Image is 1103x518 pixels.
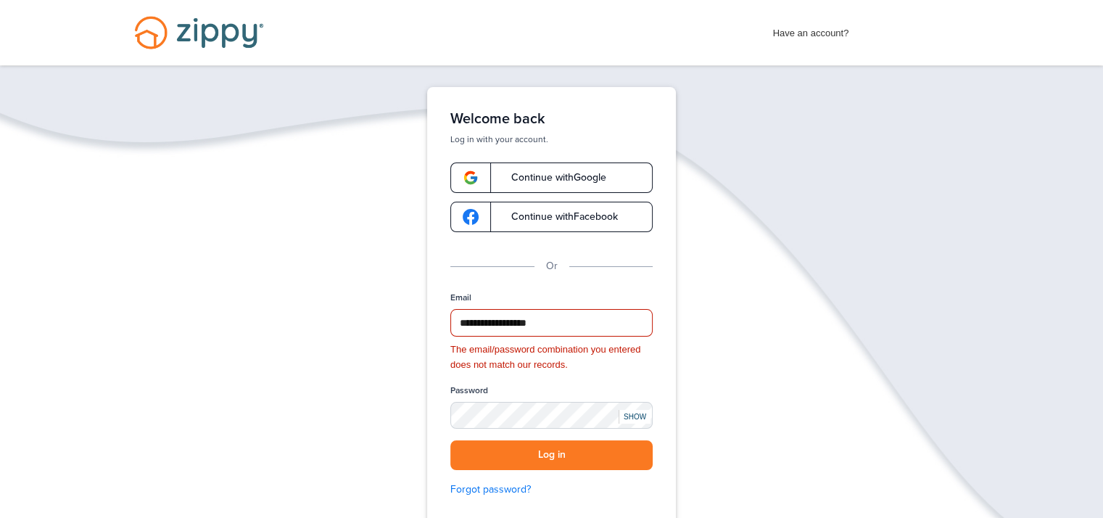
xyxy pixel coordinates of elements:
img: google-logo [463,209,479,225]
a: google-logoContinue withGoogle [450,163,653,193]
span: Have an account? [773,18,849,41]
h1: Welcome back [450,110,653,128]
a: Forgot password? [450,482,653,498]
div: SHOW [619,410,650,424]
input: Email [450,309,653,337]
p: Log in with your account. [450,133,653,145]
span: Continue with Google [497,173,606,183]
input: Password [450,402,653,429]
p: Or [546,258,558,274]
a: google-logoContinue withFacebook [450,202,653,232]
span: Continue with Facebook [497,212,618,222]
button: Log in [450,440,653,470]
div: The email/password combination you entered does not match our records. [450,342,653,373]
img: google-logo [463,170,479,186]
label: Password [450,385,488,397]
label: Email [450,292,471,304]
